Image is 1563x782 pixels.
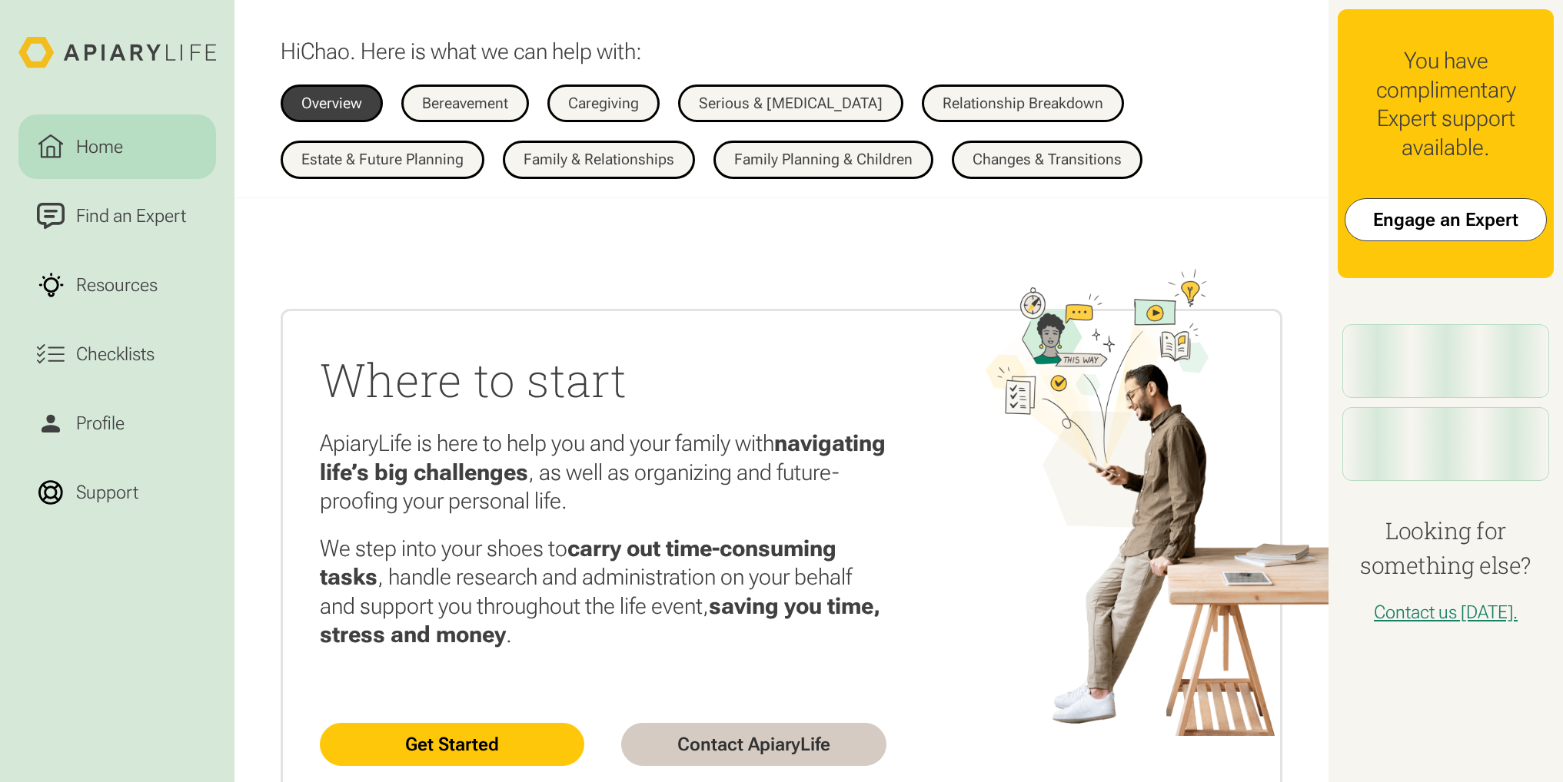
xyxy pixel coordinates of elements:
p: ApiaryLife is here to help you and your family with , as well as organizing and future-proofing y... [320,429,886,515]
a: Family Planning & Children [713,141,933,179]
strong: navigating life’s big challenges [320,429,886,485]
a: Overview [281,84,383,123]
a: Estate & Future Planning [281,141,484,179]
a: Support [18,460,216,525]
div: Profile [71,409,129,437]
a: Contact us [DATE]. [1374,601,1518,623]
a: Checklists [18,322,216,386]
span: Chao [301,38,350,65]
a: Relationship Breakdown [922,84,1124,123]
h4: Looking for something else? [1338,513,1554,582]
a: Caregiving [547,84,660,123]
div: Family & Relationships [524,152,674,167]
div: Caregiving [568,96,639,111]
p: Hi . Here is what we can help with: [281,37,642,66]
div: Estate & Future Planning [301,152,464,167]
a: Engage an Expert [1345,198,1547,241]
div: Serious & [MEDICAL_DATA] [699,96,883,111]
a: Contact ApiaryLife [621,723,886,766]
p: We step into your shoes to , handle research and administration on your behalf and support you th... [320,534,886,649]
a: Find an Expert [18,184,216,248]
a: Bereavement [401,84,529,123]
div: Changes & Transitions [973,152,1122,167]
a: Home [18,114,216,179]
div: You have complimentary Expert support available. [1356,46,1535,161]
strong: carry out time-consuming tasks [320,535,836,591]
a: Get Started [320,723,584,766]
div: Home [71,133,128,161]
a: Serious & [MEDICAL_DATA] [678,84,903,123]
div: Checklists [71,340,159,368]
div: Relationship Breakdown [943,96,1103,111]
a: Family & Relationships [503,141,695,179]
a: Profile [18,391,216,456]
h2: Where to start [320,348,886,410]
div: Bereavement [422,96,508,111]
div: Family Planning & Children [734,152,913,167]
div: Find an Expert [71,202,191,230]
div: Support [71,479,143,506]
a: Changes & Transitions [952,141,1142,179]
div: Resources [71,271,162,299]
a: Resources [18,253,216,317]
